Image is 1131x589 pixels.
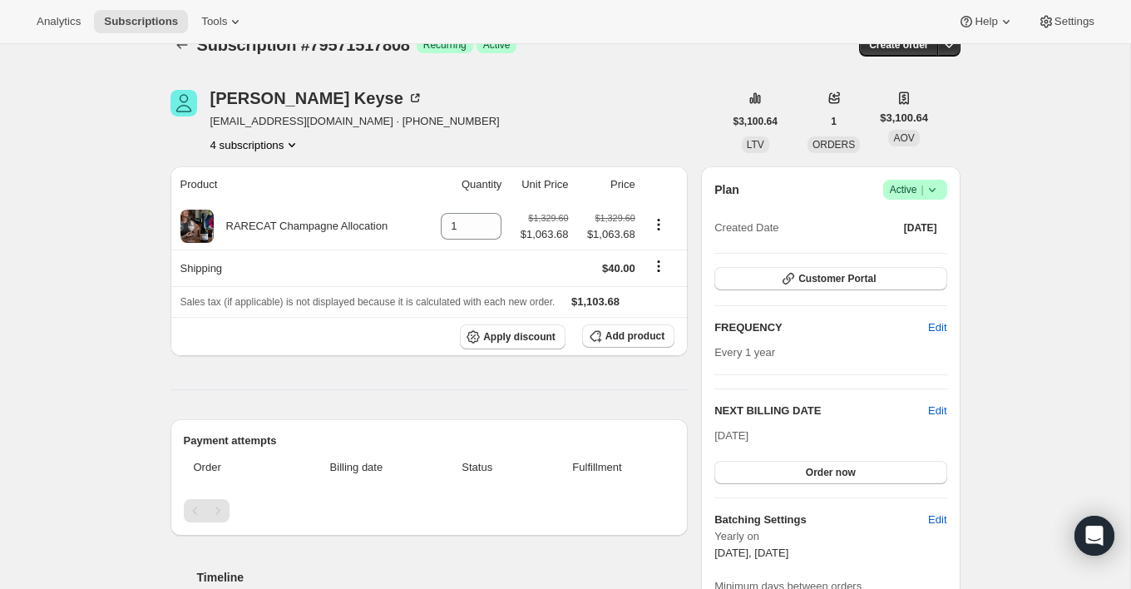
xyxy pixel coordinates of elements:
button: Product actions [210,136,301,153]
span: $3,100.64 [880,110,928,126]
small: $1,329.60 [595,213,635,223]
img: product img [180,210,214,243]
span: Settings [1054,15,1094,28]
span: Created Date [714,220,778,236]
div: [PERSON_NAME] Keyse [210,90,423,106]
span: Every 1 year [714,346,775,359]
button: Create order [859,33,938,57]
h6: Batching Settings [714,512,928,528]
span: Recurring [423,38,467,52]
span: $1,063.68 [579,226,635,243]
h2: Payment attempts [184,433,675,449]
h2: Plan [714,181,739,198]
button: Help [948,10,1024,33]
nav: Pagination [184,499,675,522]
button: Customer Portal [714,267,946,290]
h2: NEXT BILLING DATE [714,403,928,419]
span: Subscriptions [104,15,178,28]
button: Add product [582,324,674,348]
span: [DATE], [DATE] [714,547,788,559]
button: Tools [191,10,254,33]
span: Create order [869,38,928,52]
th: Shipping [170,250,426,286]
span: [DATE] [714,429,748,442]
button: Order now [714,461,946,484]
h2: Timeline [197,569,689,586]
span: Sales tax (if applicable) is not displayed because it is calculated with each new order. [180,296,556,308]
span: Apply discount [483,330,556,344]
div: RARECAT Champagne Allocation [214,218,388,235]
button: Subscriptions [94,10,188,33]
span: Help [975,15,997,28]
div: Open Intercom Messenger [1074,516,1114,556]
span: [EMAIL_ADDRESS][DOMAIN_NAME] · [PHONE_NUMBER] [210,113,500,130]
button: Edit [928,403,946,419]
button: Subscriptions [170,33,194,57]
span: $40.00 [602,262,635,275]
button: $3,100.64 [724,110,788,133]
span: $1,103.68 [571,295,620,308]
span: Rick Keyse [170,90,197,116]
h2: FREQUENCY [714,319,928,336]
span: Subscription #79571517808 [197,36,410,54]
button: Apply discount [460,324,565,349]
span: Fulfillment [530,459,664,476]
span: ORDERS [812,139,855,151]
span: Edit [928,512,946,528]
span: Order now [806,466,856,479]
span: Tools [201,15,227,28]
th: Order [184,449,284,486]
span: Status [435,459,520,476]
span: Yearly on [714,528,946,545]
span: AOV [893,132,914,144]
span: | [921,183,923,196]
span: [DATE] [904,221,937,235]
span: Edit [928,319,946,336]
button: Shipping actions [645,257,672,275]
button: Product actions [645,215,672,234]
span: Customer Portal [798,272,876,285]
span: $1,063.68 [521,226,569,243]
button: Analytics [27,10,91,33]
span: Billing date [288,459,425,476]
span: $3,100.64 [733,115,778,128]
th: Price [574,166,640,203]
span: LTV [747,139,764,151]
small: $1,329.60 [528,213,568,223]
span: Add product [605,329,664,343]
th: Quantity [426,166,507,203]
span: 1 [831,115,837,128]
th: Unit Price [506,166,573,203]
button: 1 [821,110,847,133]
button: Edit [918,314,956,341]
span: Active [890,181,941,198]
button: Settings [1028,10,1104,33]
button: [DATE] [894,216,947,240]
th: Product [170,166,426,203]
button: Edit [918,507,956,533]
span: Active [483,38,511,52]
span: Analytics [37,15,81,28]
